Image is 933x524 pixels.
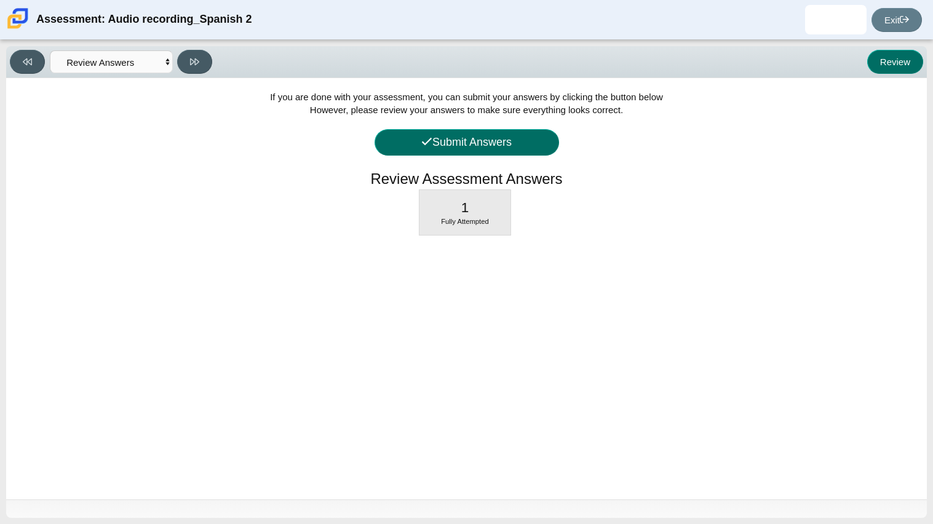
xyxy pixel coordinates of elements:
img: Carmen School of Science & Technology [5,6,31,31]
img: isabella.farias.Mku0Z0 [826,10,846,30]
button: Submit Answers [375,129,559,156]
span: If you are done with your assessment, you can submit your answers by clicking the button below Ho... [270,92,663,115]
span: Fully Attempted [441,218,489,225]
a: Carmen School of Science & Technology [5,23,31,33]
div: Assessment: Audio recording_Spanish 2 [36,5,252,34]
span: 1 [461,200,469,215]
h1: Review Assessment Answers [370,169,562,189]
button: Review [867,50,923,74]
a: Exit [871,8,922,32]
